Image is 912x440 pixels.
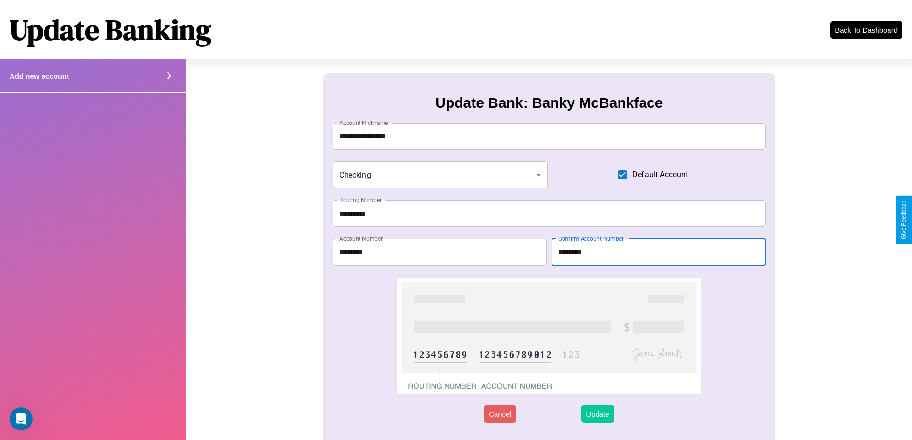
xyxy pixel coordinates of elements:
h1: Update Banking [10,10,211,49]
div: Checking [333,161,548,188]
button: Cancel [484,405,516,423]
label: Confirm Account Number [558,235,624,243]
iframe: Intercom live chat [10,407,33,430]
div: Give Feedback [901,201,907,239]
button: Back To Dashboard [830,21,902,39]
label: Account Number [339,235,383,243]
h3: Update Bank: Banky McBankface [435,95,663,111]
img: check [397,278,700,394]
label: Account Nickname [339,119,388,127]
label: Routing Number [339,196,382,204]
span: Default Account [632,169,688,181]
button: Update [581,405,614,423]
h4: Add new account [10,72,69,80]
